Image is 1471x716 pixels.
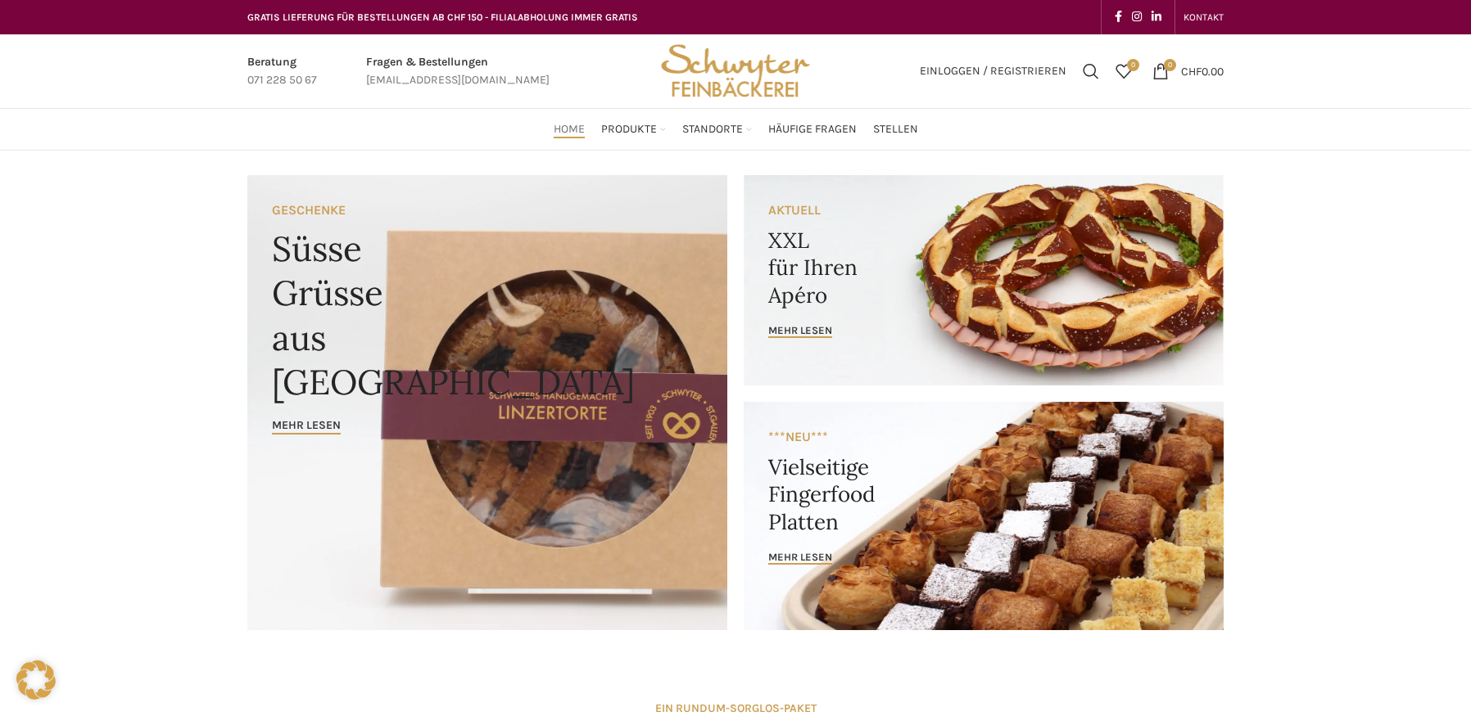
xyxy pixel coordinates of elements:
[1184,1,1224,34] a: KONTAKT
[873,122,918,137] span: Stellen
[366,53,550,90] a: Infobox link
[601,122,657,137] span: Produkte
[1181,64,1224,78] bdi: 0.00
[1164,59,1176,71] span: 0
[682,113,752,146] a: Standorte
[247,53,317,90] a: Infobox link
[1075,55,1107,88] a: Suchen
[1144,55,1232,88] a: 0 CHF0.00
[601,113,666,146] a: Produkte
[744,402,1224,630] a: Banner link
[920,65,1066,77] span: Einloggen / Registrieren
[1181,64,1202,78] span: CHF
[655,701,817,715] strong: EIN RUNDUM-SORGLOS-PAKET
[554,122,585,137] span: Home
[247,11,638,23] span: GRATIS LIEFERUNG FÜR BESTELLUNGEN AB CHF 150 - FILIALABHOLUNG IMMER GRATIS
[768,113,857,146] a: Häufige Fragen
[1127,59,1139,71] span: 0
[744,175,1224,385] a: Banner link
[912,55,1075,88] a: Einloggen / Registrieren
[1147,6,1166,29] a: Linkedin social link
[1175,1,1232,34] div: Secondary navigation
[1107,55,1140,88] a: 0
[1110,6,1127,29] a: Facebook social link
[768,122,857,137] span: Häufige Fragen
[655,34,816,108] img: Bäckerei Schwyter
[873,113,918,146] a: Stellen
[655,63,816,77] a: Site logo
[239,113,1232,146] div: Main navigation
[1127,6,1147,29] a: Instagram social link
[1107,55,1140,88] div: Meine Wunschliste
[682,122,743,137] span: Standorte
[1184,11,1224,23] span: KONTAKT
[247,175,727,630] a: Banner link
[554,113,585,146] a: Home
